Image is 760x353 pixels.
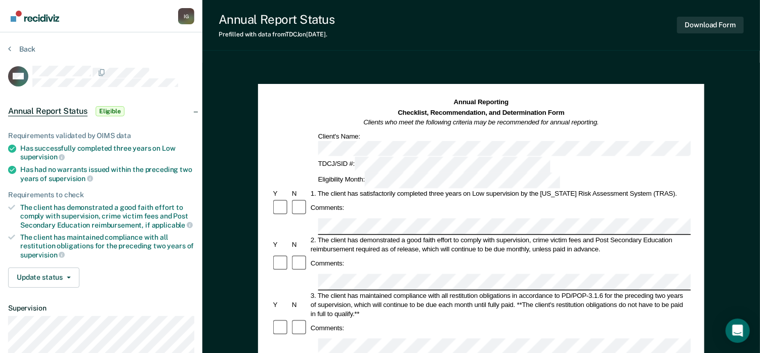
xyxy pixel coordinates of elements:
[272,240,290,249] div: Y
[309,259,346,269] div: Comments:
[20,233,194,259] div: The client has maintained compliance with all restitution obligations for the preceding two years of
[8,131,194,140] div: Requirements validated by OIMS data
[290,189,309,198] div: N
[309,291,691,318] div: 3. The client has maintained compliance with all restitution obligations in accordance to PD/POP-...
[309,204,346,213] div: Comments:
[726,319,750,343] div: Open Intercom Messenger
[219,31,334,38] div: Prefilled with data from TDCJ on [DATE] .
[8,268,79,288] button: Update status
[178,8,194,24] div: I G
[8,106,88,116] span: Annual Report Status
[272,189,290,198] div: Y
[309,236,691,254] div: 2. The client has demonstrated a good faith effort to comply with supervision, crime victim fees ...
[309,189,691,198] div: 1. The client has satisfactorily completed three years on Low supervision by the [US_STATE] Risk ...
[219,12,334,27] div: Annual Report Status
[290,300,309,309] div: N
[398,108,565,116] strong: Checklist, Recommendation, and Determination Form
[96,106,124,116] span: Eligible
[20,153,65,161] span: supervision
[178,8,194,24] button: Profile dropdown button
[677,17,744,33] button: Download Form
[364,118,599,126] em: Clients who meet the following criteria may be recommended for annual reporting.
[20,251,65,259] span: supervision
[454,98,509,106] strong: Annual Reporting
[20,165,194,183] div: Has had no warrants issued within the preceding two years of
[8,45,35,54] button: Back
[49,174,93,183] span: supervision
[152,221,193,229] span: applicable
[8,191,194,199] div: Requirements to check
[317,172,562,188] div: Eligibility Month:
[8,304,194,313] dt: Supervision
[290,240,309,249] div: N
[272,300,290,309] div: Y
[11,11,59,22] img: Recidiviz
[309,324,346,333] div: Comments:
[20,144,194,161] div: Has successfully completed three years on Low
[20,203,194,229] div: The client has demonstrated a good faith effort to comply with supervision, crime victim fees and...
[317,157,552,172] div: TDCJ/SID #:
